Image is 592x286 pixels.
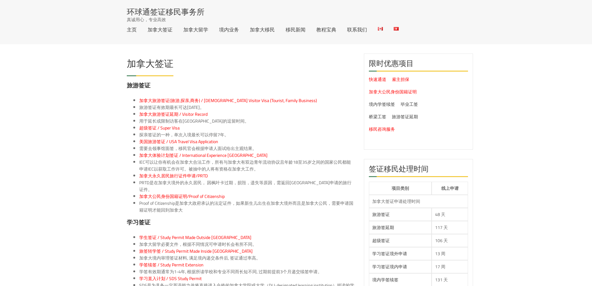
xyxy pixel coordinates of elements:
a: 环球通签证移民事务所 [127,8,204,16]
a: 境内学签续签 [369,100,395,108]
th: 项目类别 [369,182,432,195]
a: 学签续签 / Study Permit Extension [139,261,204,269]
a: 加拿大公民身份国籍证明/Proof of Citizenship [139,192,225,200]
a: 教程宝典 [316,27,336,32]
img: 繁体 [394,27,399,30]
a: 加拿大体验计划签证 / International Experience [GEOGRAPHIC_DATA] [139,151,268,159]
li: 学签有效期通常为1-4年, 根据所读学校和专业不同而长短不同, 过期前提前3个月递交续签申请。 [139,268,355,275]
a: 加拿大旅游签证延期 / Visitor Record [139,110,208,118]
a: 学习签证境内申请 [372,263,407,271]
li: 加拿大留学必要文件，根据不同情况可申请时长会有所不同。 [139,241,355,248]
td: 17 周 [432,260,468,273]
li: 探亲签证的一种，单次入境最长可以停留7年。 [139,131,355,138]
strong: 旅游签证 [127,80,150,91]
a: 加拿大留学 [183,27,208,32]
a: 旅游签证延期 [392,113,418,121]
a: 快速通道 [369,75,386,83]
li: 用于延长或限制访客在[GEOGRAPHIC_DATA]的逗留时间。 [139,118,355,124]
h2: 加拿大签证 [127,59,173,72]
div: 加拿大签证申请处理时间 [372,198,465,204]
a: 加拿大永久居民旅行证件申请/PRTD [139,172,208,180]
strong: 学习签证 [127,217,150,228]
a: 旅游签证 [372,210,390,218]
a: 主页 [127,27,137,32]
li: 旅游签证有效期最长可达[DATE]。 [139,104,355,111]
a: 学习直入计划 / SDS Study Permit [139,274,202,283]
td: 13 周 [432,247,468,260]
td: 48 天 [432,208,468,221]
a: 超级签证 / Super Visa [139,124,180,132]
a: 境内学签续签 [372,276,398,284]
h2: 限时优惠项目 [369,59,468,72]
a: 超级签证 [372,237,390,245]
a: 加拿大公民身份国籍证明 [369,88,417,96]
a: 雇主担保 [392,75,409,83]
li: 加拿大境内审理签证材料, 满足境内递交条件后, 签证通过率高。 [139,255,355,261]
li: PRTD是在加拿大境外的永久居民， 因枫叶卡过期，损毁，遗失等原因，需返回[GEOGRAPHIC_DATA]申请的旅行证件。 [139,179,355,193]
a: 学生签证 / Study Permit Made Outside [GEOGRAPHIC_DATA] [139,233,251,241]
td: 106 天 [432,234,468,247]
th: 线上申请 [432,182,468,195]
a: 桥梁工签 [369,113,386,121]
li: IEC可以让你有机会在加拿大合法工作，所有与加拿大有双边青年流动协议且年龄18至35岁之间的国家公民都能申请IEC以获取工作许可。被抽中的人将有资格在加拿大工作。 [139,159,355,172]
a: 加拿大签证 [148,27,172,32]
a: 联系我们 [347,27,367,32]
a: 旅游签延期 [372,223,394,232]
li: 需要去领事馆面签，移民官会根据申请人面试给出主观结果。 [139,145,355,152]
a: 旅签转学签 / Study Permit Made Inside [GEOGRAPHIC_DATA] [139,247,253,255]
a: 毕业工签 [401,100,418,108]
a: 境内业务 [219,27,239,32]
a: 学习签证境外申请 [372,250,407,258]
a: 移民咨询服务 [369,125,395,133]
td: 117 天 [432,221,468,234]
h2: 签证移民处理时间 [369,164,468,177]
span: 真诚用心，专业高效 [127,16,166,23]
a: 美国旅游签证 / USA Travel Visa Application [139,138,218,146]
a: 加拿大旅游签证(旅游,探亲,商务) / [DEMOGRAPHIC_DATA] Visitor Visa (Tourist, Family Business) [139,96,317,105]
a: 加拿大移民 [250,27,275,32]
li: Proof of Citizenship是加拿大政府承认的法定证件，如果新生儿出生在加拿大境外而且是加拿大公民，需要申请国籍证明才能回到加拿大 [139,200,355,213]
a: 移民新闻 [286,27,305,32]
img: EN [378,27,383,30]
